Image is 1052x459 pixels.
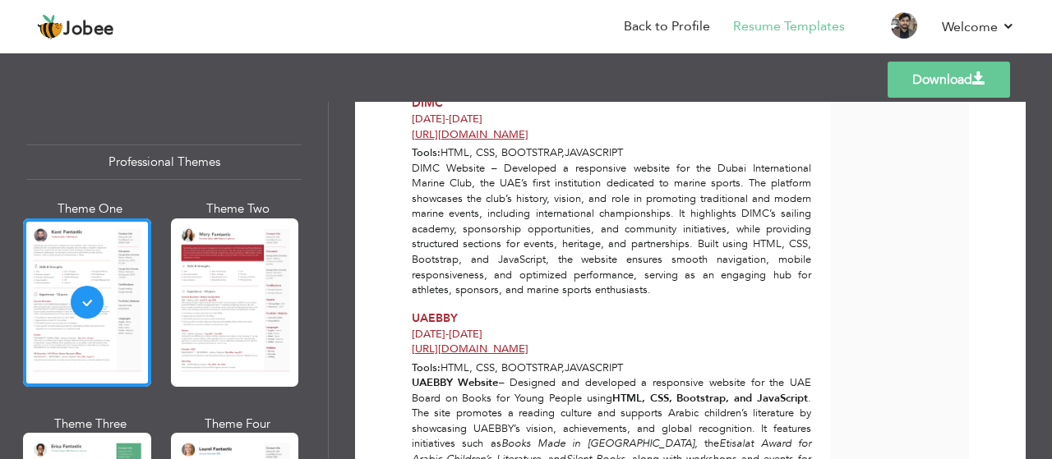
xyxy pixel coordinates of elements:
[445,327,449,342] span: -
[174,200,302,218] div: Theme Two
[942,17,1015,37] a: Welcome
[412,360,441,375] span: Tools:
[63,21,114,39] span: Jobee
[412,310,458,326] span: UAEBBY
[612,391,808,406] strong: HTML, CSS, Bootstrap, and JavaScript
[26,415,155,433] div: Theme Three
[403,161,821,298] div: DIMC Website – Developed a responsive website for the Dubai International Marine Club, the UAE’s ...
[891,12,917,39] img: Profile Img
[26,145,302,180] div: Professional Themes
[412,145,441,160] span: Tools:
[733,17,845,36] a: Resume Templates
[888,62,1010,98] a: Download
[501,436,694,451] em: Books Made in [GEOGRAPHIC_DATA]
[624,17,710,36] a: Back to Profile
[37,14,63,40] img: jobee.io
[26,200,155,218] div: Theme One
[37,14,114,40] a: Jobee
[412,342,528,356] a: [URL][DOMAIN_NAME]
[174,415,302,433] div: Theme Four
[412,95,443,111] span: DIMC
[412,127,528,142] a: [URL][DOMAIN_NAME]
[441,360,623,375] span: HTML, CSS, BOOTSTRAP,JAVASCRIPT
[441,145,623,160] span: HTML, CSS, BOOTSTRAP,JAVASCRIPT
[445,112,449,126] span: -
[412,375,499,390] strong: UAEBBY Website
[412,112,482,126] span: [DATE] [DATE]
[412,327,482,342] span: [DATE] [DATE]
